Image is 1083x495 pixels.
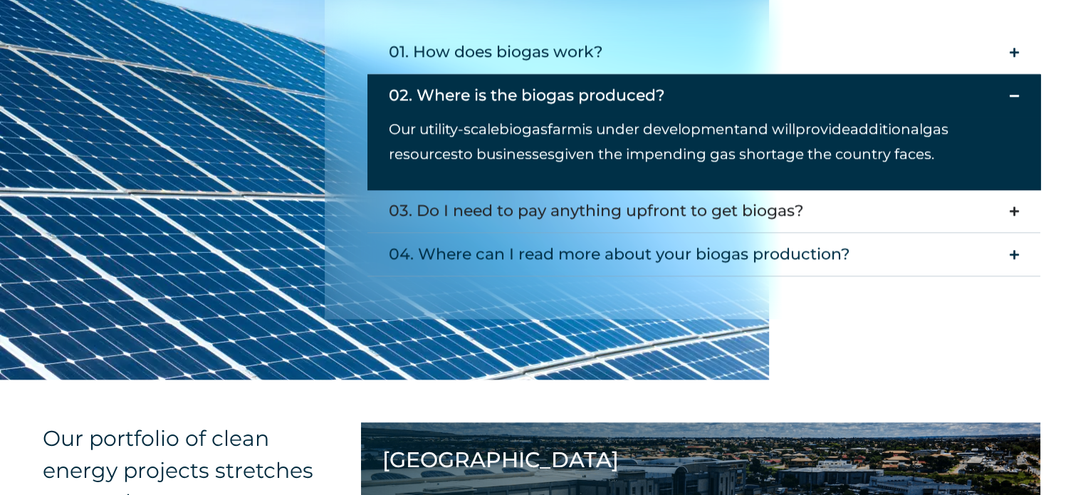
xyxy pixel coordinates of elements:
[548,120,582,137] span: farm
[582,120,740,137] span: is under development
[389,240,850,269] div: 04. Where can I read more about your biogas production?
[389,38,603,66] div: 01. How does biogas work?
[458,145,555,162] span: to businesses
[740,120,795,137] span: and will
[367,31,1040,276] div: Accordion. Open links with Enter or Space, close with Escape, and navigate with Arrow Keys
[795,120,850,137] span: provide
[555,145,934,162] span: given the impending gas shortage the country faces.
[367,74,1040,117] summary: 02. Where is the biogas produced?
[499,120,548,137] span: biogas
[367,189,1040,233] summary: 03. Do I need to pay anything upfront to get biogas?
[850,120,923,137] span: additional
[367,233,1040,276] summary: 04. Where can I read more about your biogas production?
[367,31,1040,74] summary: 01. How does biogas work?
[389,81,665,110] div: 02. Where is the biogas produced?
[389,197,804,225] div: 03. Do I need to pay anything upfront to get biogas?
[389,120,499,137] span: Our utility-scale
